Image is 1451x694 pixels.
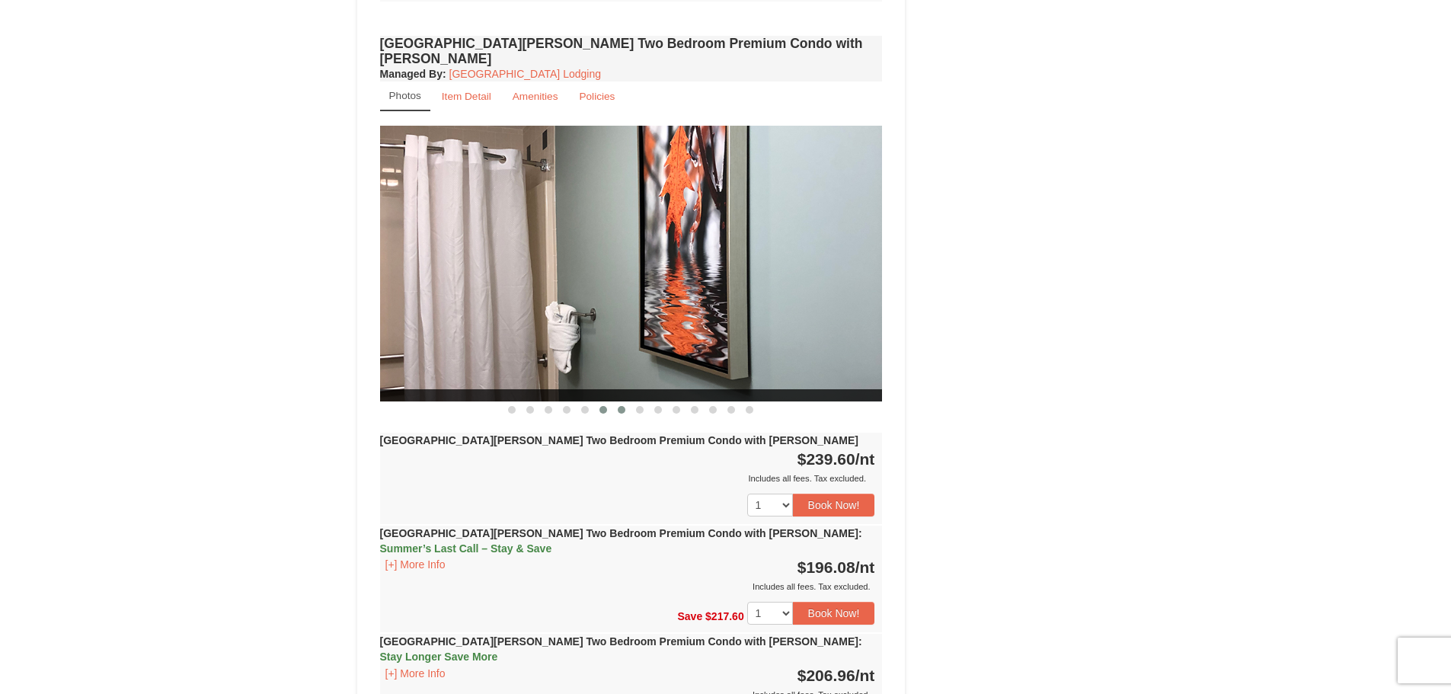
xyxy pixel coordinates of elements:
small: Photos [389,90,421,101]
span: $206.96 [797,667,855,684]
a: Amenities [503,82,568,111]
a: Photos [380,82,430,111]
div: Includes all fees. Tax excluded. [380,579,875,594]
span: : [858,635,862,648]
span: /nt [855,558,875,576]
a: Policies [569,82,625,111]
span: /nt [855,450,875,468]
strong: [GEOGRAPHIC_DATA][PERSON_NAME] Two Bedroom Premium Condo with [PERSON_NAME] [380,527,862,555]
div: Includes all fees. Tax excluded. [380,471,875,486]
button: Book Now! [793,494,875,517]
button: Book Now! [793,602,875,625]
span: /nt [855,667,875,684]
strong: [GEOGRAPHIC_DATA][PERSON_NAME] Two Bedroom Premium Condo with [PERSON_NAME] [380,635,862,663]
small: Amenities [513,91,558,102]
button: [+] More Info [380,556,451,573]
span: Summer’s Last Call – Stay & Save [380,542,552,555]
a: [GEOGRAPHIC_DATA] Lodging [449,68,601,80]
span: $196.08 [797,558,855,576]
h4: [GEOGRAPHIC_DATA][PERSON_NAME] Two Bedroom Premium Condo with [PERSON_NAME] [380,36,883,66]
a: Item Detail [432,82,501,111]
strong: $239.60 [797,450,875,468]
span: Stay Longer Save More [380,651,498,663]
span: Managed By [380,68,443,80]
span: : [858,527,862,539]
strong: [GEOGRAPHIC_DATA][PERSON_NAME] Two Bedroom Premium Condo with [PERSON_NAME] [380,434,858,446]
small: Item Detail [442,91,491,102]
span: Save [677,610,702,622]
strong: : [380,68,446,80]
img: 18876286-168-879da090.jpg [380,126,883,401]
small: Policies [579,91,615,102]
button: [+] More Info [380,665,451,682]
span: $217.60 [705,610,744,622]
